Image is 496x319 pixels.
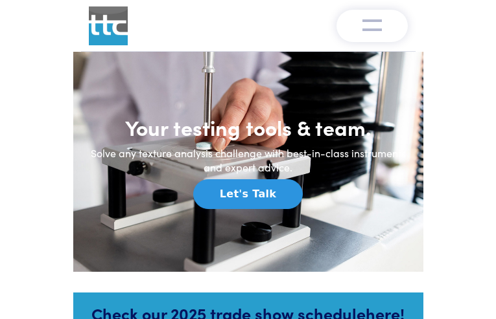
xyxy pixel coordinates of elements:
img: ttc_logo_1x1_v1.0.png [89,6,128,45]
h6: Solve any texture analysis challenge with best-in-class instruments and expert advice. [89,146,408,175]
h1: Your testing tools & team. [89,115,408,140]
button: Toggle navigation [337,10,408,42]
img: menu-v1.0.png [362,16,382,32]
button: Let's Talk [193,179,303,209]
